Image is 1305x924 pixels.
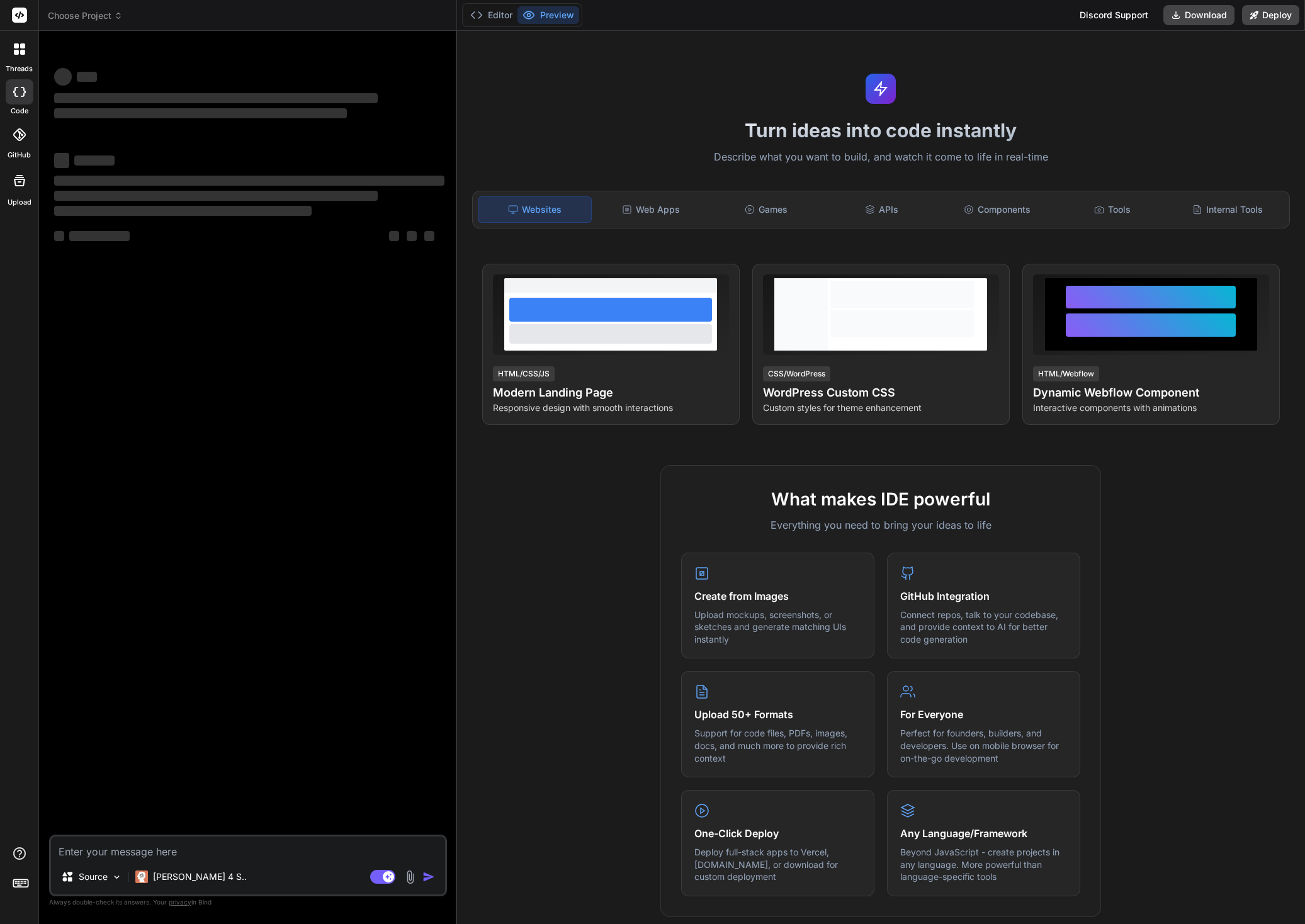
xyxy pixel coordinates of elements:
[681,517,1080,532] p: Everything you need to bring your ideas to life
[77,72,97,82] span: ‌
[153,870,247,883] p: [PERSON_NAME] 4 S..
[54,153,69,168] span: ‌
[1072,5,1156,25] div: Discord Support
[54,68,72,86] span: ‌
[900,826,1067,841] h4: Any Language/Framework
[1056,196,1168,223] div: Tools
[694,707,861,722] h4: Upload 50+ Formats
[8,197,31,208] label: Upload
[1033,384,1269,402] h4: Dynamic Webflow Component
[763,366,830,381] div: CSS/WordPress
[11,106,28,116] label: code
[48,9,123,22] span: Choose Project
[1163,5,1234,25] button: Download
[49,896,447,908] p: Always double-check its answers. Your in Bind
[54,93,378,103] span: ‌
[465,119,1297,142] h1: Turn ideas into code instantly
[135,870,148,883] img: Claude 4 Sonnet
[54,176,444,186] span: ‌
[69,231,130,241] span: ‌
[493,384,729,402] h4: Modern Landing Page
[424,231,434,241] span: ‌
[54,231,64,241] span: ‌
[694,727,861,764] p: Support for code files, PDFs, images, docs, and much more to provide rich context
[54,108,347,118] span: ‌
[694,826,861,841] h4: One-Click Deploy
[6,64,33,74] label: threads
[694,846,861,883] p: Deploy full-stack apps to Vercel, [DOMAIN_NAME], or download for custom deployment
[1172,196,1284,223] div: Internal Tools
[407,231,417,241] span: ‌
[900,846,1067,883] p: Beyond JavaScript - create projects in any language. More powerful than language-specific tools
[763,384,999,402] h4: WordPress Custom CSS
[825,196,938,223] div: APIs
[594,196,707,223] div: Web Apps
[79,870,108,883] p: Source
[169,898,191,906] span: privacy
[111,872,122,882] img: Pick Models
[694,609,861,646] p: Upload mockups, screenshots, or sketches and generate matching UIs instantly
[389,231,399,241] span: ‌
[681,486,1080,512] h2: What makes IDE powerful
[403,870,417,884] img: attachment
[694,589,861,604] h4: Create from Images
[900,707,1067,722] h4: For Everyone
[763,402,999,414] p: Custom styles for theme enhancement
[478,196,592,223] div: Websites
[54,206,312,216] span: ‌
[900,589,1067,604] h4: GitHub Integration
[465,149,1297,166] p: Describe what you want to build, and watch it come to life in real-time
[1033,402,1269,414] p: Interactive components with animations
[941,196,1053,223] div: Components
[517,6,579,24] button: Preview
[1242,5,1299,25] button: Deploy
[493,402,729,414] p: Responsive design with smooth interactions
[8,150,31,161] label: GitHub
[422,870,435,883] img: icon
[465,6,517,24] button: Editor
[1033,366,1099,381] div: HTML/Webflow
[709,196,822,223] div: Games
[54,191,378,201] span: ‌
[900,727,1067,764] p: Perfect for founders, builders, and developers. Use on mobile browser for on-the-go development
[900,609,1067,646] p: Connect repos, talk to your codebase, and provide context to AI for better code generation
[74,155,115,166] span: ‌
[493,366,555,381] div: HTML/CSS/JS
